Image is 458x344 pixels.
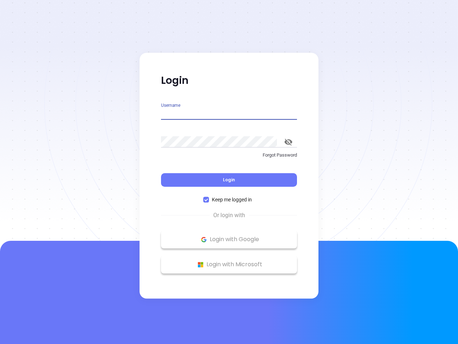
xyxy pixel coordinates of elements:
[161,173,297,187] button: Login
[161,74,297,87] p: Login
[196,260,205,269] img: Microsoft Logo
[199,235,208,244] img: Google Logo
[161,152,297,164] a: Forgot Password
[223,177,235,183] span: Login
[161,103,180,107] label: Username
[161,152,297,159] p: Forgot Password
[280,133,297,150] button: toggle password visibility
[161,230,297,248] button: Google Logo Login with Google
[210,211,249,220] span: Or login with
[165,234,293,245] p: Login with Google
[165,259,293,270] p: Login with Microsoft
[209,196,255,204] span: Keep me logged in
[161,255,297,273] button: Microsoft Logo Login with Microsoft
